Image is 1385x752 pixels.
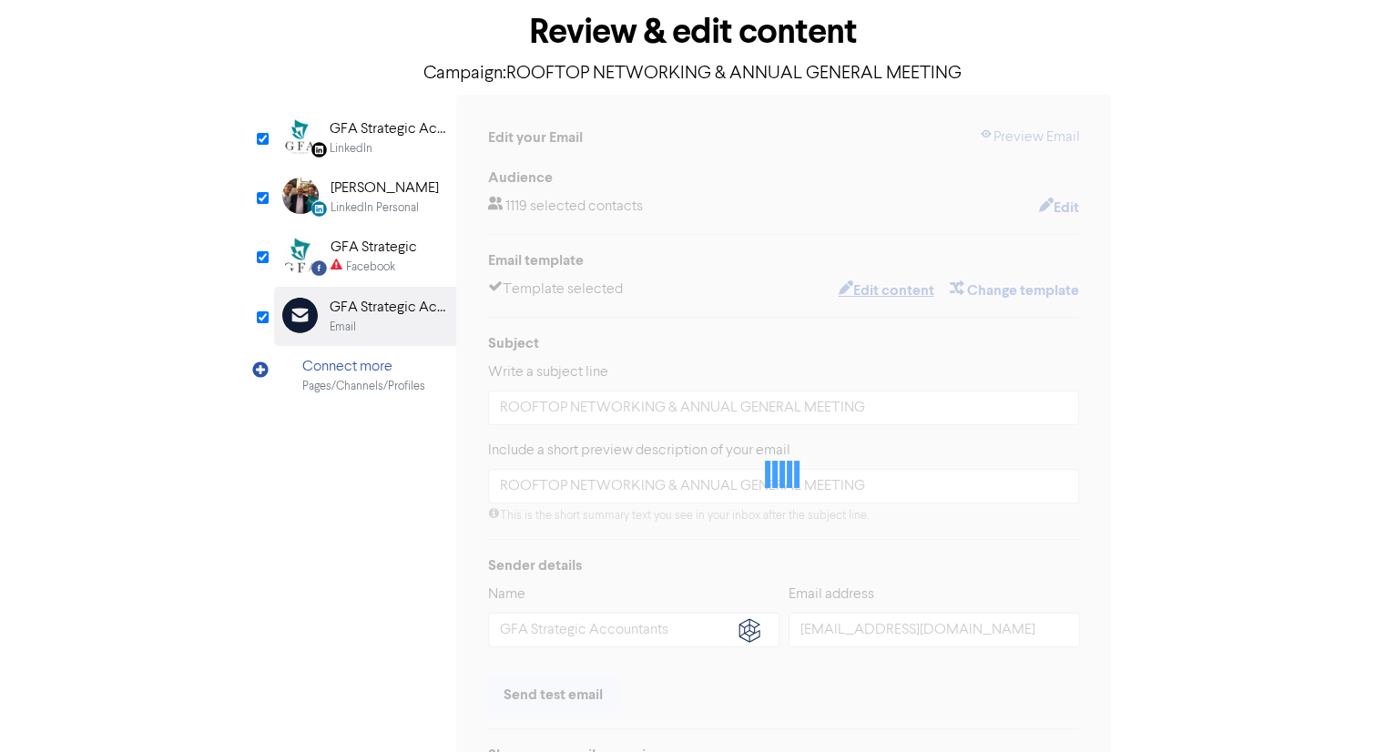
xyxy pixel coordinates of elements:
[274,108,456,168] div: Linkedin GFA Strategic AccountantsLinkedIn
[330,319,356,336] div: Email
[331,237,417,259] div: GFA Strategic
[330,118,446,140] div: GFA Strategic Accountants
[274,346,456,405] div: Connect morePages/Channels/Profiles
[282,237,319,273] img: Facebook
[274,227,456,286] div: Facebook GFA StrategicFacebook
[282,118,318,155] img: Linkedin
[330,140,372,158] div: LinkedIn
[302,378,425,395] div: Pages/Channels/Profiles
[346,259,395,276] div: Facebook
[274,11,1112,53] h1: Review & edit content
[331,199,419,217] div: LinkedIn Personal
[274,287,456,346] div: GFA Strategic AccountantsEmail
[302,356,425,378] div: Connect more
[1294,665,1385,752] iframe: Chat Widget
[274,60,1112,87] p: Campaign: ROOFTOP NETWORKING & ANNUAL GENERAL MEETING
[330,297,446,319] div: GFA Strategic Accountants
[331,178,439,199] div: [PERSON_NAME]
[282,178,319,214] img: LinkedinPersonal
[274,168,456,227] div: LinkedinPersonal [PERSON_NAME]LinkedIn Personal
